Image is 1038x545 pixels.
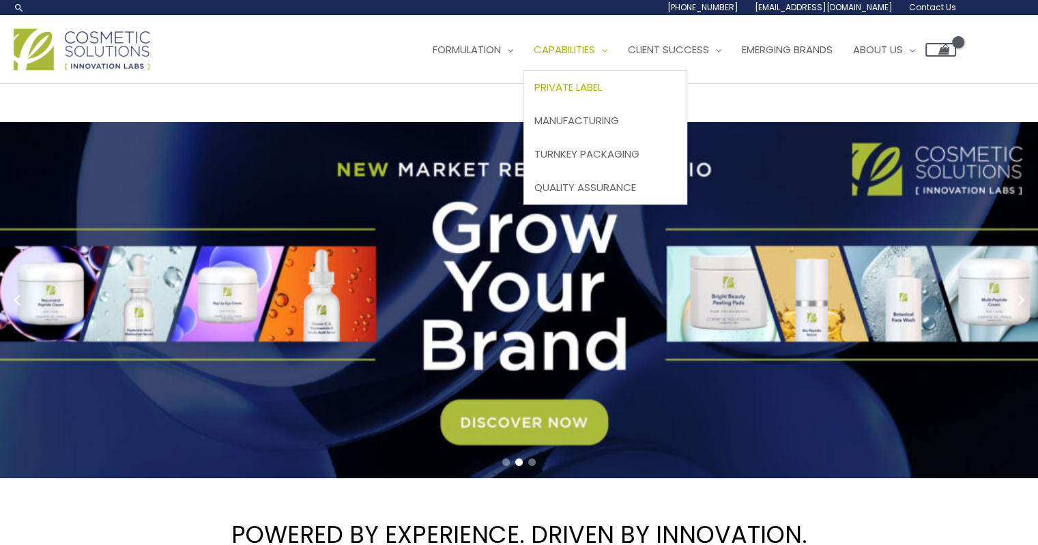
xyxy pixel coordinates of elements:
[524,171,687,204] a: Quality Assurance
[1011,290,1031,310] button: Next slide
[732,29,843,70] a: Emerging Brands
[534,42,595,57] span: Capabilities
[422,29,523,70] a: Formulation
[515,458,523,466] span: Go to slide 2
[534,147,639,161] span: Turnkey Packaging
[502,458,510,466] span: Go to slide 1
[534,180,636,194] span: Quality Assurance
[534,113,619,128] span: Manufacturing
[14,29,150,70] img: Cosmetic Solutions Logo
[524,71,687,104] a: Private Label
[742,42,833,57] span: Emerging Brands
[909,1,956,13] span: Contact Us
[412,29,956,70] nav: Site Navigation
[523,29,618,70] a: Capabilities
[618,29,732,70] a: Client Success
[524,104,687,138] a: Manufacturing
[524,137,687,171] a: Turnkey Packaging
[925,43,956,57] a: View Shopping Cart, empty
[14,2,25,13] a: Search icon link
[534,80,602,94] span: Private Label
[528,458,536,466] span: Go to slide 3
[628,42,709,57] span: Client Success
[433,42,501,57] span: Formulation
[7,290,27,310] button: Previous slide
[843,29,925,70] a: About Us
[853,42,903,57] span: About Us
[667,1,738,13] span: [PHONE_NUMBER]
[755,1,893,13] span: [EMAIL_ADDRESS][DOMAIN_NAME]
